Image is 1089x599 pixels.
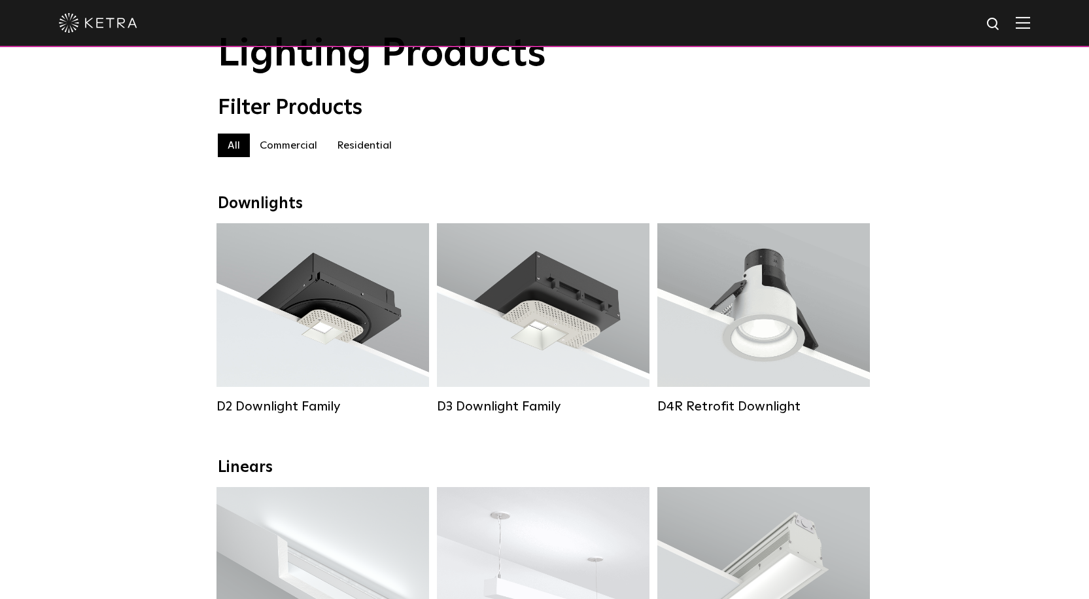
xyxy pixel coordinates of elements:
[218,96,872,120] div: Filter Products
[657,399,870,414] div: D4R Retrofit Downlight
[218,134,250,157] label: All
[657,223,870,414] a: D4R Retrofit Downlight Lumen Output:800Colors:White / BlackBeam Angles:15° / 25° / 40° / 60°Watta...
[986,16,1002,33] img: search icon
[218,194,872,213] div: Downlights
[250,134,327,157] label: Commercial
[218,458,872,477] div: Linears
[437,399,649,414] div: D3 Downlight Family
[1016,16,1030,29] img: Hamburger%20Nav.svg
[327,134,402,157] label: Residential
[216,223,429,414] a: D2 Downlight Family Lumen Output:1200Colors:White / Black / Gloss Black / Silver / Bronze / Silve...
[218,35,546,74] span: Lighting Products
[216,399,429,414] div: D2 Downlight Family
[437,223,649,414] a: D3 Downlight Family Lumen Output:700 / 900 / 1100Colors:White / Black / Silver / Bronze / Paintab...
[59,13,137,33] img: ketra-logo-2019-white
